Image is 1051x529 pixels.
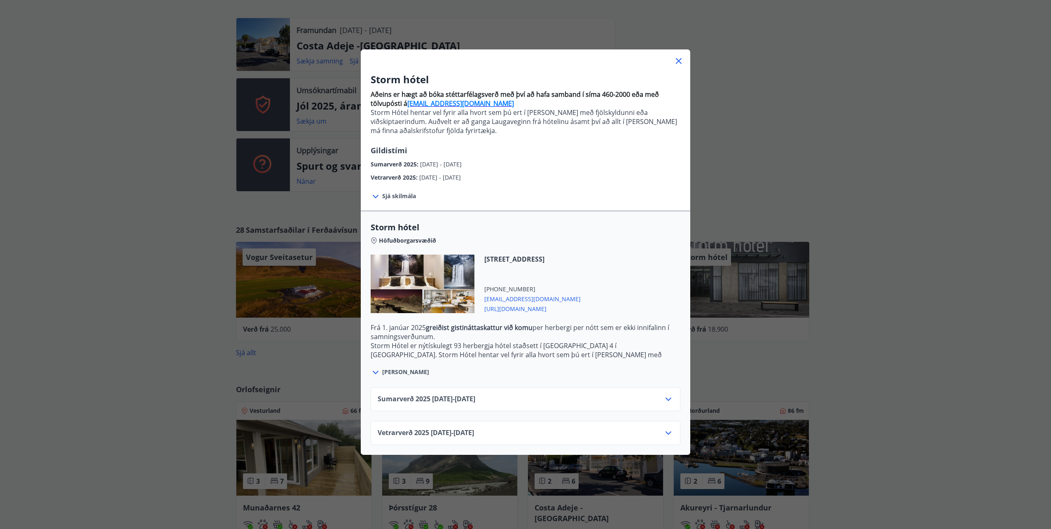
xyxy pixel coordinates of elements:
span: Vetrarverð 2025 [DATE] - [DATE] [378,428,474,438]
p: Storm Hótel hentar vel fyrir alla hvort sem þú ert í [PERSON_NAME] með fjölskyldunni eða viðskipt... [371,108,680,135]
span: [STREET_ADDRESS] [484,255,581,264]
strong: Aðeins er hægt að bóka stéttarfélagsverð með því að hafa samband í síma 460-2000 eða með tölvupós... [371,90,659,108]
span: Vetrarverð 2025 : [371,173,419,181]
h3: Storm hótel [371,73,680,87]
span: Storm hótel [371,222,680,233]
span: [PHONE_NUMBER] [484,285,581,293]
span: [PERSON_NAME] [382,368,429,376]
span: [DATE] - [DATE] [419,173,461,181]
a: [EMAIL_ADDRESS][DOMAIN_NAME] [407,99,514,108]
span: Höfuðborgarsvæðið [379,236,436,245]
span: Sjá skilmála [382,192,416,200]
span: Sumarverð 2025 [DATE] - [DATE] [378,394,475,404]
span: [EMAIL_ADDRESS][DOMAIN_NAME] [484,293,581,303]
span: [DATE] - [DATE] [420,160,462,168]
span: Gildistími [371,145,407,155]
strong: greiðist gistináttaskattur við komu [426,323,533,332]
p: Frá 1. janúar 2025 per herbergi per nótt sem er ekki innifalinn í samningsverðunum. [371,323,680,341]
span: [URL][DOMAIN_NAME] [484,303,581,313]
p: Storm Hótel er nýtískulegt 93 herbergja hótel staðsett í [GEOGRAPHIC_DATA] 4 í [GEOGRAPHIC_DATA].... [371,341,680,377]
span: Sumarverð 2025 : [371,160,420,168]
